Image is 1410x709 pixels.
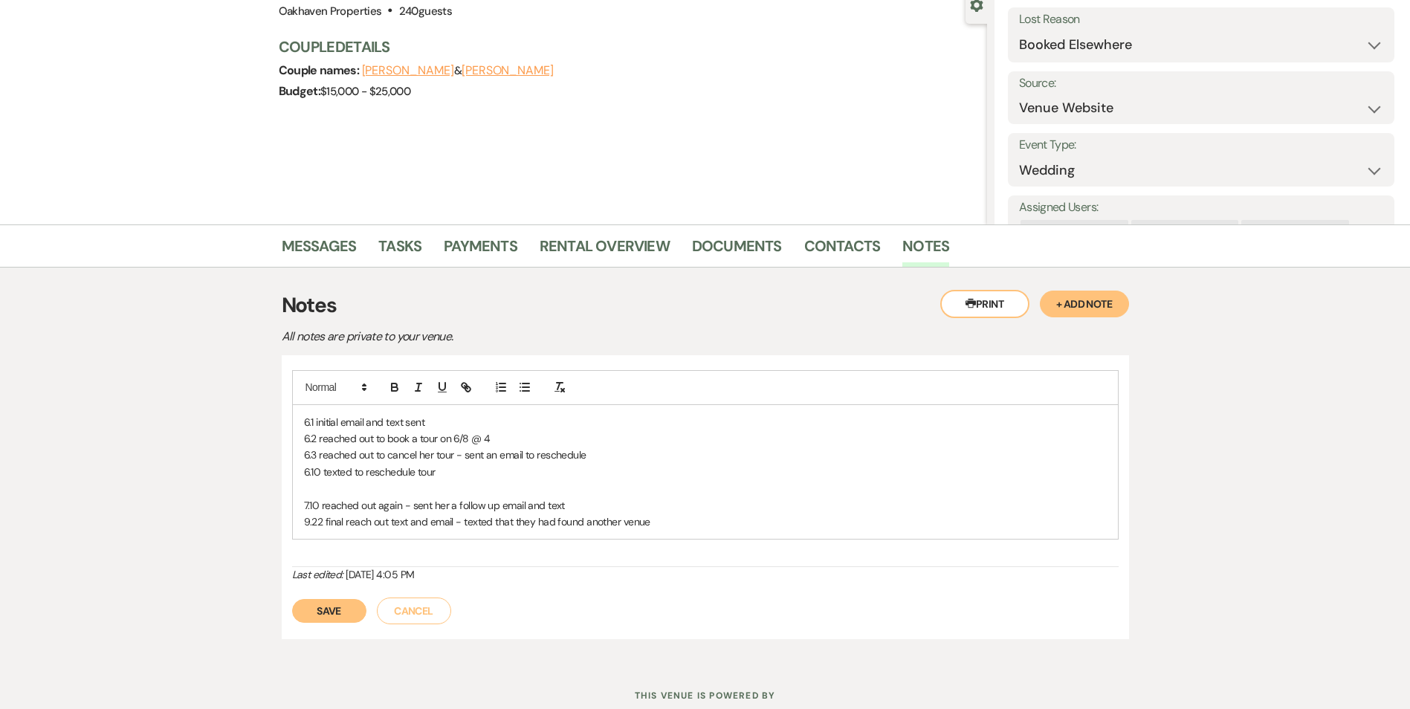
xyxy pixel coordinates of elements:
[399,4,452,19] span: 240 guests
[692,234,782,267] a: Documents
[444,234,517,267] a: Payments
[377,598,451,624] button: Cancel
[282,234,357,267] a: Messages
[304,430,1107,447] p: 6.2 reached out to book a tour on 6/8 @ 4
[304,464,1107,480] p: 6.10 texted to reschedule tour
[1131,220,1223,242] div: [PERSON_NAME]
[304,447,1107,463] p: 6.3 reached out to cancel her tour - sent an email to reschedule
[279,62,362,78] span: Couple names:
[1019,135,1383,156] label: Event Type:
[304,414,1107,430] p: 6.1 initial email and text sent
[940,290,1029,318] button: Print
[279,36,972,57] h3: Couple Details
[1241,220,1333,242] div: [PERSON_NAME]
[304,497,1107,514] p: 7.10 reached out again - sent her a follow up email and text
[1021,220,1112,242] div: [PERSON_NAME]
[540,234,670,267] a: Rental Overview
[292,599,366,623] button: Save
[362,63,554,78] span: &
[279,4,382,19] span: Oakhaven Properties
[362,65,454,77] button: [PERSON_NAME]
[804,234,881,267] a: Contacts
[462,65,554,77] button: [PERSON_NAME]
[902,234,949,267] a: Notes
[1019,197,1383,218] label: Assigned Users:
[1019,9,1383,30] label: Lost Reason
[378,234,421,267] a: Tasks
[282,290,1129,321] h3: Notes
[292,567,1119,583] div: [DATE] 4:05 PM
[1019,73,1383,94] label: Source:
[292,568,343,581] i: Last edited:
[1040,291,1129,317] button: + Add Note
[279,83,321,99] span: Budget:
[282,327,802,346] p: All notes are private to your venue.
[304,514,1107,530] p: 9.22 final reach out text and email - texted that they had found another venue
[320,84,410,99] span: $15,000 - $25,000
